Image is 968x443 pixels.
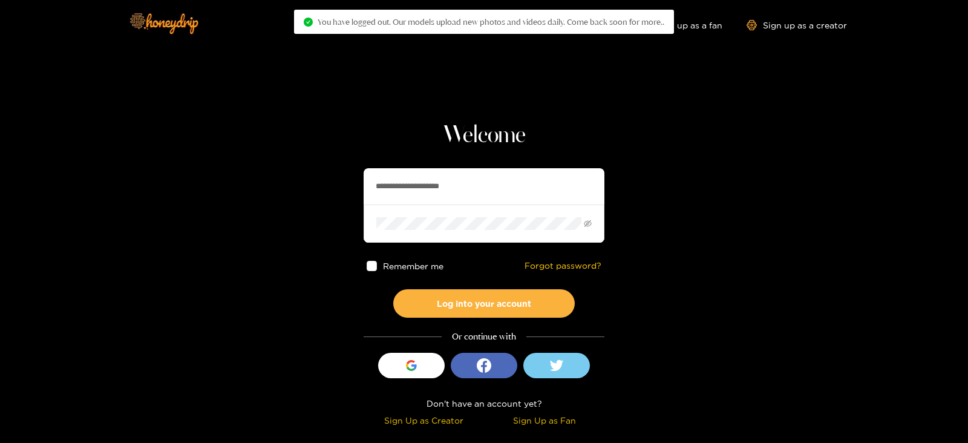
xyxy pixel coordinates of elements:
span: eye-invisible [584,220,592,228]
a: Sign up as a creator [747,20,847,30]
span: You have logged out. Our models upload new photos and videos daily. Come back soon for more.. [318,17,664,27]
button: Log into your account [393,289,575,318]
a: Sign up as a fan [639,20,722,30]
span: check-circle [304,18,313,27]
h1: Welcome [364,121,604,150]
a: Forgot password? [525,261,601,271]
div: Sign Up as Creator [367,413,481,427]
div: Don't have an account yet? [364,396,604,410]
div: Sign Up as Fan [487,413,601,427]
span: Remember me [383,261,443,271]
div: Or continue with [364,330,604,344]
